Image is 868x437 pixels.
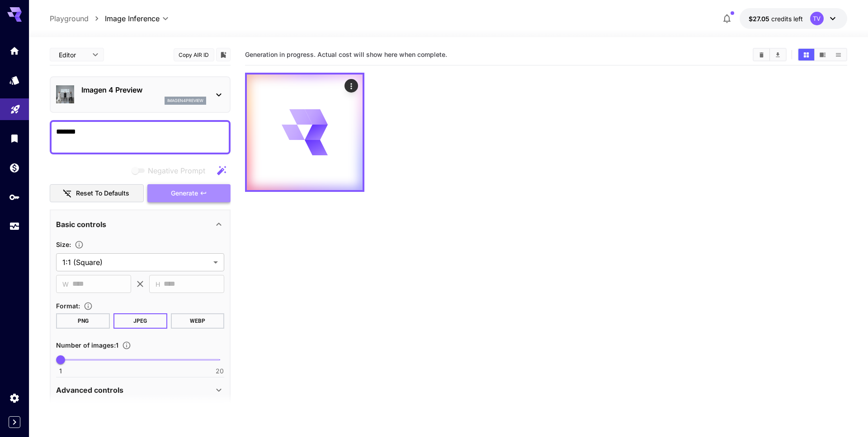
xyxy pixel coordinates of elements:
span: Negative Prompt [148,165,205,176]
p: Advanced controls [56,385,123,395]
span: Editor [59,50,87,60]
button: WEBP [171,313,225,329]
button: Show images in grid view [798,49,814,60]
button: Add to library [219,49,227,60]
button: Adjust the dimensions of the generated image by specifying its width and height in pixels, or sel... [71,240,87,249]
div: Library [9,133,20,144]
button: Generate [147,184,231,203]
div: Advanced controls [56,379,224,401]
div: Basic controls [56,214,224,235]
span: $27.05 [749,15,771,23]
div: Actions [344,79,358,93]
div: Wallet [9,162,20,173]
span: 20 [216,367,224,376]
span: H [156,279,160,289]
span: Generation in progress. Actual cost will show here when complete. [245,51,447,58]
span: Generate [171,188,198,199]
div: Home [9,45,20,56]
button: Clear Images [754,49,769,60]
p: Imagen 4 Preview [81,84,206,95]
button: Download All [770,49,786,60]
button: Show images in list view [830,49,846,60]
button: Show images in video view [815,49,830,60]
span: Negative prompts are not compatible with the selected model. [130,165,212,176]
span: credits left [771,15,803,23]
button: Reset to defaults [50,184,144,203]
div: $27.05256 [749,14,803,23]
button: Choose the file format for the output image. [80,302,96,311]
span: 1 [59,367,62,376]
button: Specify how many images to generate in a single request. Each image generation will be charged se... [118,341,135,350]
span: Format : [56,302,80,310]
span: Size : [56,241,71,248]
a: Playground [50,13,89,24]
button: JPEG [113,313,167,329]
button: $27.05256TV [740,8,847,29]
div: Playground [10,101,21,112]
nav: breadcrumb [50,13,105,24]
button: Copy AIR ID [174,48,214,61]
div: Show images in grid viewShow images in video viewShow images in list view [797,48,847,61]
div: Clear ImagesDownload All [753,48,787,61]
div: Usage [9,221,20,232]
p: imagen4preview [167,98,203,104]
span: Number of images : 1 [56,341,118,349]
span: W [62,279,69,289]
div: TV [810,12,824,25]
span: 1:1 (Square) [62,257,210,268]
span: Image Inference [105,13,160,24]
div: Imagen 4 Previewimagen4preview [56,81,224,108]
p: Basic controls [56,219,106,230]
div: Settings [9,392,20,404]
button: PNG [56,313,110,329]
div: API Keys [9,191,20,203]
div: Models [9,74,20,86]
button: Expand sidebar [9,416,20,428]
